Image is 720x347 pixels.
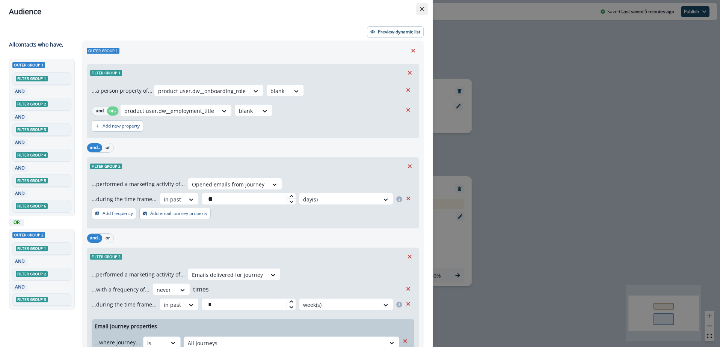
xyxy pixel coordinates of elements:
[367,26,424,38] button: Preview dynamic list
[14,190,26,197] p: AND
[92,300,157,308] p: ...during the time frame...
[14,114,26,120] p: AND
[92,208,136,219] button: Add frequency
[402,283,414,294] button: Remove
[9,41,63,48] p: All contact s who have,
[92,270,185,278] p: ...performed a marketing activity of...
[16,246,48,251] span: Filter group 1
[12,232,45,238] span: Outer group 2
[92,285,149,293] p: ...with a frequency of...
[14,258,26,265] p: AND
[407,45,419,56] button: Remove
[139,208,211,219] button: Add email journey property
[16,178,48,183] span: Filter group 5
[9,6,424,17] div: Audience
[404,251,416,262] button: Remove
[402,298,414,309] button: Remove
[92,180,185,188] p: ...performed a marketing activity of...
[92,120,143,132] button: Add new property
[16,127,48,132] span: Filter group 3
[103,123,140,129] p: Add new property
[14,284,26,290] p: AND
[92,195,157,203] p: ...during the time frame...
[87,234,102,243] button: and..
[16,152,48,158] span: Filter group 4
[416,3,428,15] button: Close
[90,254,122,260] span: Filter group 3
[16,101,48,107] span: Filter group 2
[402,84,414,96] button: Remove
[16,203,48,209] span: Filter group 6
[90,164,122,169] span: Filter group 2
[87,143,102,152] button: and..
[95,322,157,330] p: Email journey properties
[14,139,26,146] p: AND
[150,211,207,216] p: Add email journey property
[404,161,416,172] button: Remove
[16,297,48,302] span: Filter group 3
[92,107,107,116] button: and
[92,87,152,95] p: ...a person property of...
[404,67,416,78] button: Remove
[87,48,119,54] span: Outer group 1
[103,211,133,216] p: Add frequency
[102,234,113,243] button: or
[95,338,140,346] p: ...where journey...
[402,193,414,204] button: Remove
[14,165,26,171] p: AND
[107,107,118,116] button: or..
[12,62,45,68] span: Outer group 1
[378,29,420,35] p: Preview dynamic list
[90,70,122,76] span: Filter group 1
[402,104,414,116] button: Remove
[11,219,23,226] p: OR
[399,335,411,347] button: Remove
[16,76,48,81] span: Filter group 1
[193,285,209,294] p: times
[14,88,26,95] p: AND
[102,143,113,152] button: or
[16,271,48,277] span: Filter group 2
